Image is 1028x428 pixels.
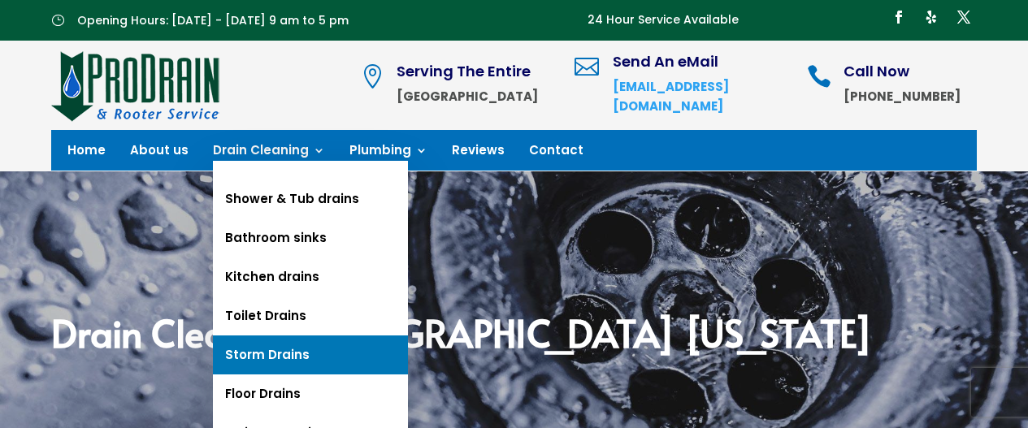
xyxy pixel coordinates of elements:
a: Floor Drains [213,374,408,413]
img: site-logo-100h [51,49,221,122]
a: About us [130,145,189,162]
a: Drain Cleaning [213,145,325,162]
a: [EMAIL_ADDRESS][DOMAIN_NAME] [613,78,729,115]
strong: [GEOGRAPHIC_DATA] [397,88,538,105]
span:  [360,64,384,89]
span: Send An eMail [613,51,718,71]
a: Bathroom sinks [213,218,408,257]
span: Serving The Entire [397,61,531,81]
a: Storm Drains [213,335,408,374]
span:  [575,54,599,79]
span:  [807,64,831,89]
a: Follow on Yelp [918,4,944,30]
span: Opening Hours: [DATE] - [DATE] 9 am to 5 pm [77,12,349,28]
a: Shower & Tub drains [213,179,408,218]
a: Follow on X [951,4,977,30]
span: } [51,14,64,26]
a: Follow on Facebook [886,4,912,30]
a: Home [67,145,106,162]
strong: [PHONE_NUMBER] [844,88,961,105]
a: Reviews [452,145,505,162]
a: Toilet Drains [213,296,408,335]
h2: Drain Cleaning [GEOGRAPHIC_DATA] [US_STATE] [51,313,977,359]
span: Call Now [844,61,909,81]
a: Contact [529,145,583,162]
p: 24 Hour Service Available [588,11,739,30]
a: Kitchen drains [213,257,408,296]
a: Plumbing [349,145,427,162]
